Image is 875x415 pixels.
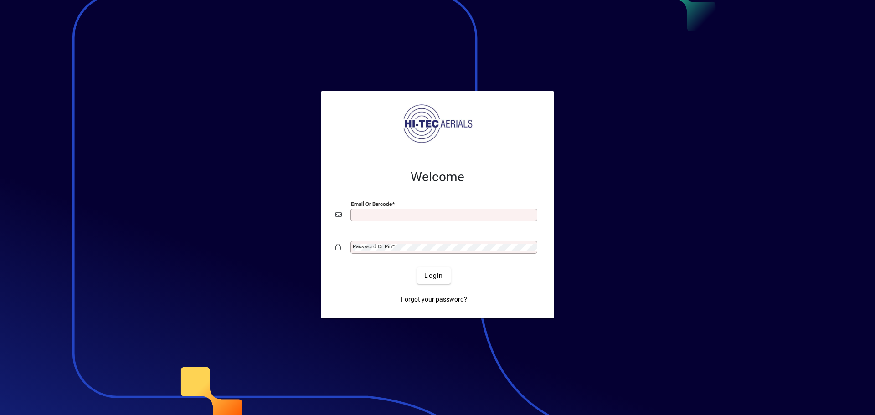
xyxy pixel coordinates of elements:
mat-label: Email or Barcode [351,201,392,207]
h2: Welcome [335,169,540,185]
span: Login [424,271,443,281]
span: Forgot your password? [401,295,467,304]
a: Forgot your password? [397,291,471,307]
mat-label: Password or Pin [353,243,392,250]
button: Login [417,267,450,284]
